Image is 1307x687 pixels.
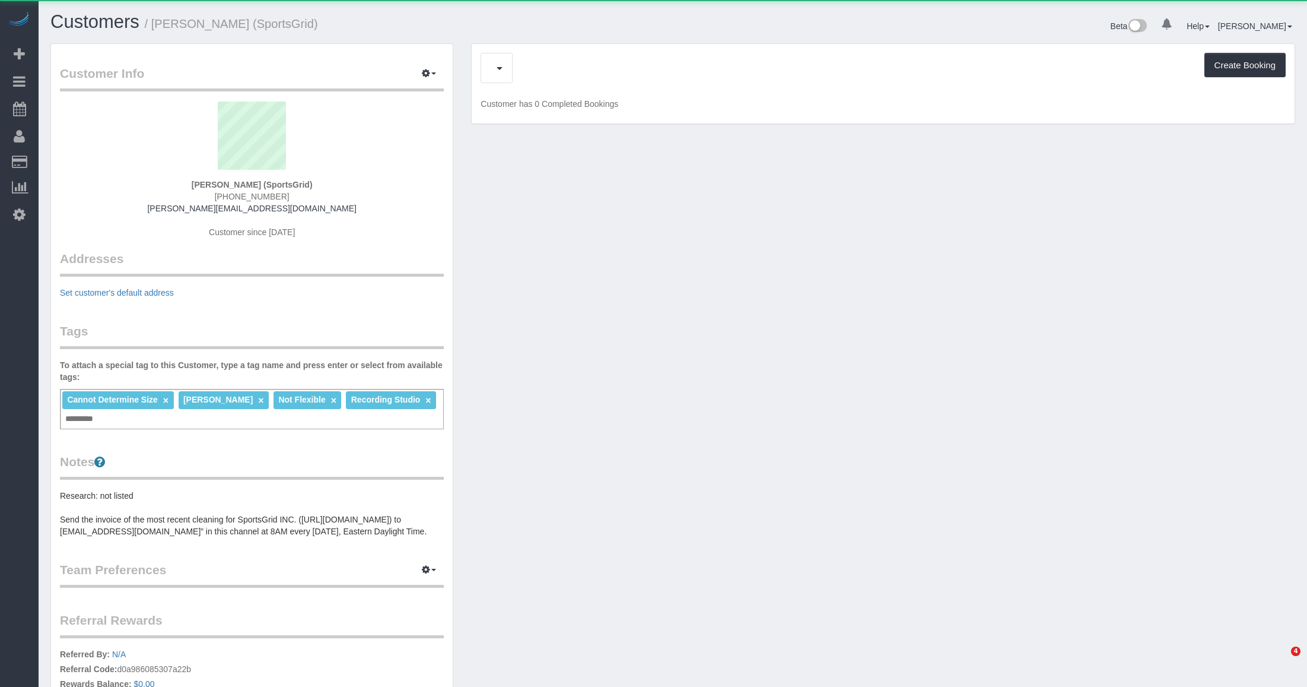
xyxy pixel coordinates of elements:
span: [PERSON_NAME] [183,395,253,404]
a: Beta [1111,21,1147,31]
label: To attach a special tag to this Customer, type a tag name and press enter or select from availabl... [60,359,444,383]
span: Cannot Determine Size [67,395,157,404]
strong: [PERSON_NAME] (SportsGrid) [192,180,313,189]
p: Customer has 0 Completed Bookings [481,98,1286,110]
legend: Notes [60,453,444,480]
a: [PERSON_NAME][EMAIL_ADDRESS][DOMAIN_NAME] [147,204,356,213]
span: Recording Studio [351,395,421,404]
legend: Customer Info [60,65,444,91]
img: New interface [1127,19,1147,34]
a: × [331,395,336,406]
a: × [163,395,168,406]
a: × [258,395,263,406]
legend: Referral Rewards [60,612,444,638]
legend: Team Preferences [60,561,444,588]
label: Referral Code: [60,663,117,675]
small: / [PERSON_NAME] (SportsGrid) [145,17,318,30]
iframe: Intercom live chat [1267,647,1295,675]
a: N/A [112,650,126,659]
span: [PHONE_NUMBER] [215,192,290,201]
legend: Tags [60,322,444,349]
img: Automaid Logo [7,12,31,29]
a: Customers [50,11,139,32]
a: × [425,395,431,406]
pre: Research: not listed Send the invoice of the most recent cleaning for SportsGrid INC. ([URL][DOMA... [60,490,444,537]
span: 4 [1291,647,1300,656]
span: Customer since [DATE] [209,227,295,237]
a: [PERSON_NAME] [1218,21,1292,31]
a: Set customer's default address [60,288,174,297]
a: Help [1187,21,1210,31]
label: Referred By: [60,648,110,660]
span: Not Flexible [278,395,325,404]
button: Create Booking [1204,53,1286,78]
